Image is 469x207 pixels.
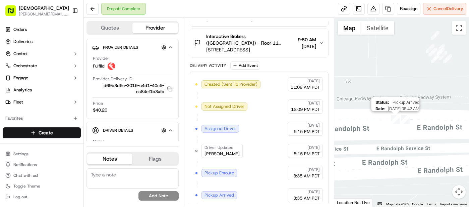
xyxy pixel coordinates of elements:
img: 1736555255976-a54dd68f-1ca7-489b-9aae-adbdc363a1c4 [7,64,19,76]
div: 8 [436,44,445,53]
span: [DATE] [307,123,320,128]
span: Interactive Brokers ([GEOGRAPHIC_DATA]) - Floor 11 [PERSON_NAME] [PERSON_NAME] [206,33,295,46]
span: API Documentation [63,97,108,104]
a: Analytics [3,85,81,95]
button: Toggle fullscreen view [452,21,466,35]
a: 📗Knowledge Base [4,95,54,107]
span: Fulflld [93,63,105,69]
span: 12:09 PM PDT [291,107,320,113]
span: Orders [13,27,27,33]
button: Show street map [338,21,361,35]
img: Google [336,198,358,207]
button: Create [3,127,81,138]
span: [DATE] [298,43,316,50]
span: Analytics [13,87,32,93]
span: Notifications [13,162,37,167]
button: Orchestrate [3,60,81,71]
span: Control [13,51,27,57]
span: 5:15 PM PDT [294,151,320,157]
button: Notes [87,154,132,164]
button: Provider [132,23,178,33]
span: Assigned Driver [204,126,236,132]
p: Welcome 👋 [7,27,122,38]
span: Driver Updated [204,145,233,150]
span: Engage [13,75,28,81]
div: Delivery Activity [190,63,226,68]
span: Reassign [400,6,417,12]
span: Not Assigned Driver [204,103,244,110]
span: [DATE] [307,189,320,195]
span: Created (Sent To Provider) [204,81,257,87]
a: Deliveries [3,36,81,47]
a: 💻API Documentation [54,95,110,107]
span: 8:35 AM PDT [293,173,320,179]
span: Fleet [13,99,23,105]
span: Name [93,138,105,144]
span: Chat with us! [13,173,38,178]
img: profile_Fulflld_OnFleet_Thistle_SF.png [107,62,115,70]
div: Location Not Live [334,198,373,207]
span: [DATE] [307,145,320,150]
button: Settings [3,149,81,159]
button: CancelDelivery [423,3,466,15]
button: [PERSON_NAME][EMAIL_ADDRESS][DOMAIN_NAME] [19,11,69,17]
button: Flags [132,154,178,164]
button: Start new chat [114,66,122,74]
input: Got a question? Start typing here... [17,43,121,50]
span: Pylon [67,114,81,119]
button: Driver Details [92,125,173,136]
div: 12 [443,54,452,63]
div: 📗 [7,98,12,103]
button: Keyboard shortcuts [377,202,382,205]
span: Create [39,129,53,136]
span: Provider [93,55,109,61]
button: Toggle Theme [3,181,81,191]
div: 4 [431,31,439,40]
span: $40.20 [93,107,107,113]
span: Provider Details [103,45,138,50]
span: Cancel Delivery [433,6,463,12]
span: Deliveries [13,39,33,45]
div: 💻 [57,98,62,103]
button: Reassign [397,3,420,15]
button: Notifications [3,160,81,169]
span: Pickup Enroute [204,170,234,176]
div: 1 [401,115,410,124]
span: Status : [375,100,389,105]
div: Start new chat [23,64,110,71]
div: Favorites [3,113,81,124]
button: Add Event [230,61,260,70]
span: 9:50 AM [298,36,316,43]
span: Log out [13,194,27,200]
span: [DATE] [307,167,320,172]
div: 10 [436,48,445,56]
span: Knowledge Base [13,97,51,104]
button: Log out [3,192,81,202]
a: Open this area in Google Maps (opens a new window) [336,198,358,207]
span: 5:15 PM PDT [294,129,320,135]
span: Price [93,100,103,107]
a: Powered byPylon [47,114,81,119]
button: Quotes [87,23,132,33]
div: 5 [438,51,447,60]
a: Report a map error [440,202,467,206]
div: We're available if you need us! [23,71,85,76]
span: [PERSON_NAME] [204,151,240,157]
span: [DATE] [307,100,320,106]
button: Interactive Brokers ([GEOGRAPHIC_DATA]) - Floor 11 [PERSON_NAME] [PERSON_NAME][STREET_ADDRESS]9:5... [190,29,328,57]
span: Driver Details [103,128,133,133]
div: 6 [426,44,434,53]
span: 11:08 AM PDT [291,84,320,90]
span: Map data ©2025 Google [386,202,423,206]
span: Pickup Arrived [392,100,419,105]
button: Control [3,48,81,59]
span: [DATE] 08:42 AM [388,106,419,111]
button: Map camera controls [452,185,466,199]
span: [DATE] [307,78,320,84]
button: [DEMOGRAPHIC_DATA][PERSON_NAME][EMAIL_ADDRESS][DOMAIN_NAME] [3,3,69,19]
button: Chat with us! [3,171,81,180]
button: [DEMOGRAPHIC_DATA] [19,5,69,11]
span: [STREET_ADDRESS] [206,46,295,53]
span: Settings [13,151,28,157]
